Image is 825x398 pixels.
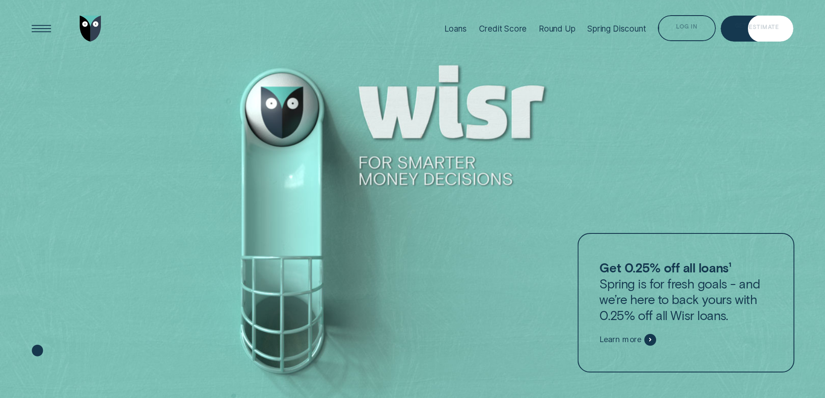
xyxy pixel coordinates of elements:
[539,24,576,34] div: Round Up
[600,335,642,345] span: Learn more
[587,24,646,34] div: Spring Discount
[600,259,731,275] strong: Get 0.25% off all loans¹
[444,24,467,34] div: Loans
[29,16,55,42] button: Open Menu
[479,24,527,34] div: Credit Score
[80,16,101,42] img: Wisr
[600,259,773,323] p: Spring is for fresh goals - and we’re here to back yours with 0.25% off all Wisr loans.
[735,25,779,30] div: Get Estimate
[721,16,793,42] a: Get Estimate
[578,233,795,372] a: Get 0.25% off all loans¹Spring is for fresh goals - and we’re here to back yours with 0.25% off a...
[658,15,715,41] button: Log in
